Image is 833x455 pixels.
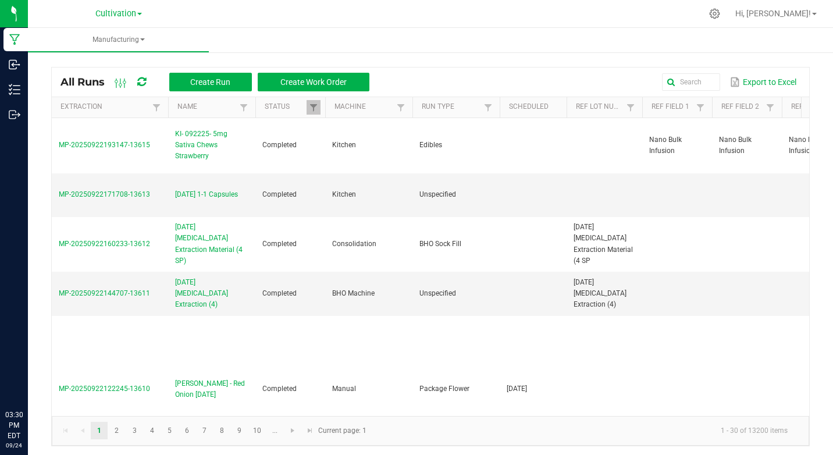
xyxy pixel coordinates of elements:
[284,422,301,439] a: Go to the next page
[624,100,638,115] a: Filter
[576,102,623,112] a: Ref Lot NumberSortable
[5,441,23,450] p: 09/24
[649,136,682,155] span: Nano Bulk Infusion
[662,73,720,91] input: Search
[144,422,161,439] a: Page 4
[169,73,252,91] button: Create Run
[177,102,236,112] a: NameSortable
[419,240,461,248] span: BHO Sock Fill
[231,422,248,439] a: Page 9
[175,129,248,162] span: KI- 092225- 5mg Sativa Chews Strawberry
[175,277,248,311] span: [DATE] [MEDICAL_DATA] Extraction (4)
[258,73,369,91] button: Create Work Order
[95,9,136,19] span: Cultivation
[52,416,809,446] kendo-pager: Current page: 1
[59,289,150,297] span: MP-20250922144707-13611
[91,422,108,439] a: Page 1
[175,378,248,400] span: [PERSON_NAME] - Red Onion [DATE]
[332,289,375,297] span: BHO Machine
[262,190,297,198] span: Completed
[332,385,356,393] span: Manual
[763,100,777,115] a: Filter
[237,100,251,115] a: Filter
[262,141,297,149] span: Completed
[422,102,480,112] a: Run TypeSortable
[288,426,297,435] span: Go to the next page
[305,426,315,435] span: Go to the last page
[175,189,238,200] span: [DATE] 1-1 Capsules
[719,136,752,155] span: Nano Bulk Infusion
[574,278,626,308] span: [DATE] [MEDICAL_DATA] Extraction (4)
[419,289,456,297] span: Unspecified
[307,100,321,115] a: Filter
[727,72,799,92] button: Export to Excel
[59,240,150,248] span: MP-20250922160233-13612
[196,422,213,439] a: Page 7
[28,35,209,45] span: Manufacturing
[419,141,442,149] span: Edibles
[334,102,393,112] a: MachineSortable
[373,421,797,440] kendo-pager-info: 1 - 30 of 13200 items
[149,100,163,115] a: Filter
[126,422,143,439] a: Page 3
[507,385,527,393] span: [DATE]
[28,28,209,52] a: Manufacturing
[693,100,707,115] a: Filter
[394,100,408,115] a: Filter
[419,190,456,198] span: Unspecified
[509,102,562,112] a: ScheduledSortable
[9,84,20,95] inline-svg: Inventory
[213,422,230,439] a: Page 8
[652,102,693,112] a: Ref Field 1Sortable
[179,422,195,439] a: Page 6
[301,422,318,439] a: Go to the last page
[707,8,722,19] div: Manage settings
[332,141,356,149] span: Kitchen
[262,240,297,248] span: Completed
[9,34,20,45] inline-svg: Manufacturing
[262,385,297,393] span: Completed
[574,223,633,265] span: [DATE] [MEDICAL_DATA] Extraction Material (4 SP
[9,109,20,120] inline-svg: Outbound
[12,362,47,397] iframe: Resource center
[60,72,378,92] div: All Runs
[34,360,48,374] iframe: Resource center unread badge
[59,190,150,198] span: MP-20250922171708-13613
[332,240,376,248] span: Consolidation
[481,100,495,115] a: Filter
[721,102,763,112] a: Ref Field 2Sortable
[265,102,306,112] a: StatusSortable
[108,422,125,439] a: Page 2
[735,9,811,18] span: Hi, [PERSON_NAME]!
[791,102,832,112] a: Ref Field 3Sortable
[9,59,20,70] inline-svg: Inbound
[59,385,150,393] span: MP-20250922122245-13610
[789,136,821,155] span: Nano Bulk Infusion
[419,385,469,393] span: Package Flower
[161,422,178,439] a: Page 5
[59,141,150,149] span: MP-20250922193147-13615
[249,422,266,439] a: Page 10
[175,222,248,266] span: [DATE] [MEDICAL_DATA] Extraction Material (4 SP)
[280,77,347,87] span: Create Work Order
[262,289,297,297] span: Completed
[5,410,23,441] p: 03:30 PM EDT
[332,190,356,198] span: Kitchen
[266,422,283,439] a: Page 11
[190,77,230,87] span: Create Run
[60,102,149,112] a: ExtractionSortable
